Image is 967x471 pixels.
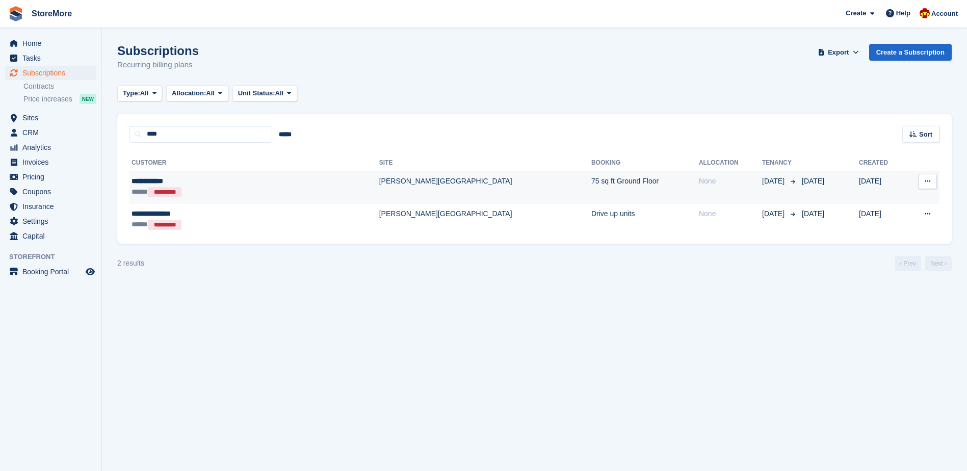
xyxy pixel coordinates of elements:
[5,265,96,279] a: menu
[232,85,297,102] button: Unit Status: All
[22,51,84,65] span: Tasks
[802,177,824,185] span: [DATE]
[275,88,284,98] span: All
[379,155,591,171] th: Site
[895,256,921,271] a: Previous
[22,265,84,279] span: Booking Portal
[893,256,954,271] nav: Page
[84,266,96,278] a: Preview store
[699,208,762,219] div: None
[859,203,905,235] td: [DATE]
[802,210,824,218] span: [DATE]
[117,258,144,269] div: 2 results
[238,88,275,98] span: Unit Status:
[22,125,84,140] span: CRM
[117,44,199,58] h1: Subscriptions
[859,171,905,203] td: [DATE]
[699,155,762,171] th: Allocation
[699,176,762,187] div: None
[23,82,96,91] a: Contracts
[816,44,861,61] button: Export
[379,171,591,203] td: [PERSON_NAME][GEOGRAPHIC_DATA]
[379,203,591,235] td: [PERSON_NAME][GEOGRAPHIC_DATA]
[5,36,96,50] a: menu
[5,170,96,184] a: menu
[23,93,96,104] a: Price increases NEW
[206,88,215,98] span: All
[22,66,84,80] span: Subscriptions
[28,5,76,22] a: StoreMore
[22,185,84,199] span: Coupons
[591,203,699,235] td: Drive up units
[22,199,84,214] span: Insurance
[5,185,96,199] a: menu
[129,155,379,171] th: Customer
[22,140,84,154] span: Analytics
[859,155,905,171] th: Created
[80,94,96,104] div: NEW
[5,199,96,214] a: menu
[5,214,96,228] a: menu
[22,229,84,243] span: Capital
[5,140,96,154] a: menu
[22,214,84,228] span: Settings
[762,208,787,219] span: [DATE]
[172,88,206,98] span: Allocation:
[22,155,84,169] span: Invoices
[166,85,228,102] button: Allocation: All
[9,252,101,262] span: Storefront
[117,59,199,71] p: Recurring billing plans
[925,256,952,271] a: Next
[846,8,866,18] span: Create
[919,129,932,140] span: Sort
[896,8,910,18] span: Help
[869,44,952,61] a: Create a Subscription
[23,94,72,104] span: Price increases
[117,85,162,102] button: Type: All
[5,155,96,169] a: menu
[123,88,140,98] span: Type:
[5,51,96,65] a: menu
[920,8,930,18] img: Store More Team
[140,88,149,98] span: All
[22,170,84,184] span: Pricing
[931,9,958,19] span: Account
[5,125,96,140] a: menu
[5,66,96,80] a: menu
[8,6,23,21] img: stora-icon-8386f47178a22dfd0bd8f6a31ec36ba5ce8667c1dd55bd0f319d3a0aa187defe.svg
[762,176,787,187] span: [DATE]
[5,111,96,125] a: menu
[828,47,849,58] span: Export
[762,155,798,171] th: Tenancy
[5,229,96,243] a: menu
[22,111,84,125] span: Sites
[591,171,699,203] td: 75 sq ft Ground Floor
[22,36,84,50] span: Home
[591,155,699,171] th: Booking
